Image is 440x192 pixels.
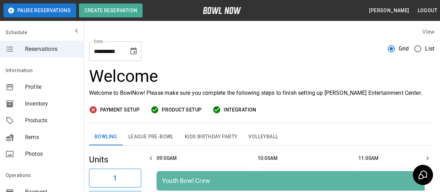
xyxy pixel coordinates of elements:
span: Product Setup [162,106,201,114]
button: 1 [89,169,141,187]
span: Integration [224,106,256,114]
span: Payment Setup [100,106,139,114]
span: Reservations [25,45,78,53]
h6: 1 [113,172,117,184]
img: logo [203,7,241,14]
th: 09:00AM [157,148,255,168]
button: Pause Reservations [3,3,76,17]
h3: Welcome [89,67,434,86]
button: Choose date, selected date is Sep 6, 2025 [127,44,141,58]
th: 10:00AM [257,148,355,168]
button: League Pre-Bowl [123,129,179,145]
button: Logout [415,4,440,17]
button: Bowling [89,129,123,145]
div: inventory tabs [89,129,434,145]
label: View [422,29,434,35]
h5: Units [89,154,141,165]
span: Products [25,116,78,125]
span: Photos [25,150,78,158]
button: Create Reservation [79,3,143,17]
span: Grid [399,45,409,53]
span: List [425,45,434,53]
span: Inventory [25,100,78,108]
button: Kids Birthday Party [179,129,243,145]
button: [PERSON_NAME] [366,4,412,17]
button: Volleyball [243,129,283,145]
p: Welcome to BowlNow! Please make sure you complete the following steps to finish setting up [PERSO... [89,89,434,97]
span: Items [25,133,78,141]
span: Profile [25,83,78,91]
